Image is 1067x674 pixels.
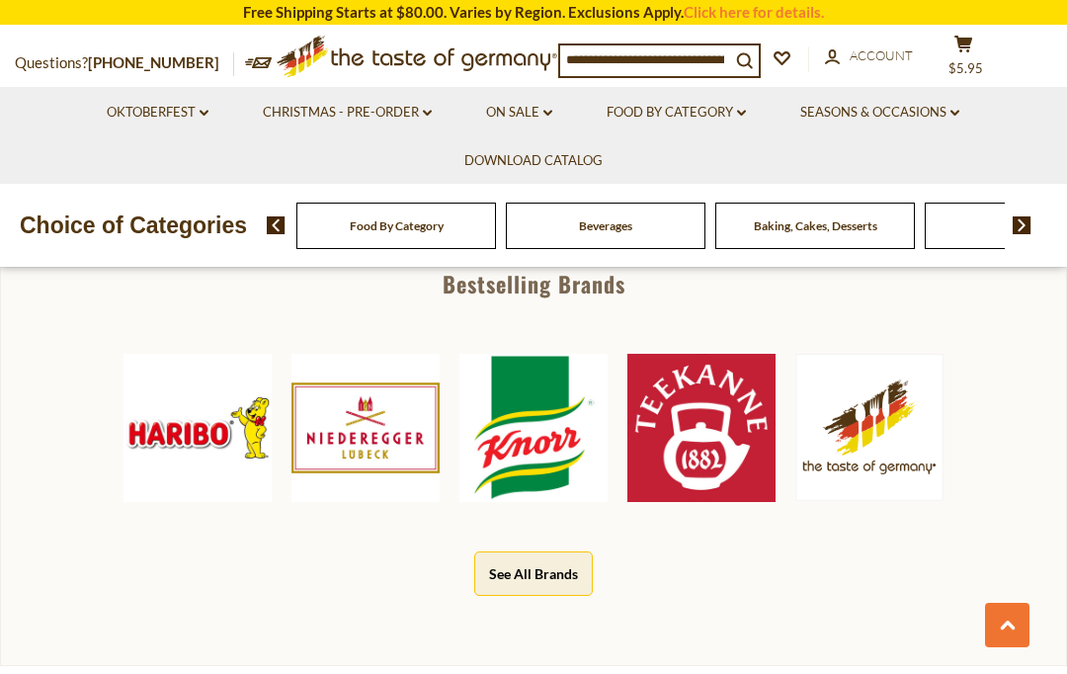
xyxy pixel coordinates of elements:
a: Seasons & Occasions [800,102,959,124]
a: [PHONE_NUMBER] [88,53,219,71]
img: The Taste of Germany [795,354,944,501]
a: Food By Category [607,102,746,124]
a: Christmas - PRE-ORDER [263,102,432,124]
span: Account [850,47,913,63]
p: Questions? [15,50,234,76]
a: Oktoberfest [107,102,208,124]
a: On Sale [486,102,552,124]
img: previous arrow [267,216,286,234]
div: Bestselling Brands [1,273,1066,295]
img: Knorr [459,354,608,502]
a: Click here for details. [684,3,824,21]
img: Teekanne [627,354,776,502]
a: Food By Category [350,218,444,233]
a: Download Catalog [464,150,603,172]
a: Account [825,45,913,67]
span: $5.95 [948,60,983,76]
button: See All Brands [474,551,593,596]
button: $5.95 [934,35,993,84]
img: Haribo [123,354,272,502]
img: Niederegger [291,354,440,502]
a: Baking, Cakes, Desserts [754,218,877,233]
a: Beverages [579,218,632,233]
img: next arrow [1013,216,1031,234]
